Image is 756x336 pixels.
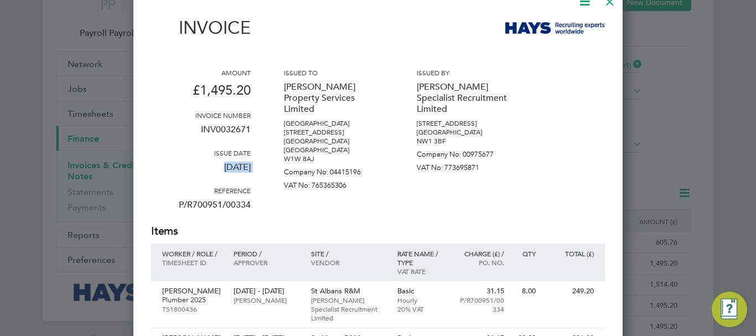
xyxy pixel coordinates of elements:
button: Engage Resource Center [712,292,747,327]
p: Site / [311,249,386,258]
p: VAT rate [397,267,446,276]
h3: Reference [151,186,251,195]
p: £1,495.20 [151,77,251,111]
p: Timesheet ID [162,258,222,267]
p: P/R700951/00334 [151,195,251,224]
p: 249.20 [547,287,594,296]
img: hays-logo-remittance.png [505,22,605,34]
p: [DATE] [151,157,251,186]
p: [PERSON_NAME] [162,287,222,296]
p: Company No: 04415196 [284,163,384,177]
p: [PERSON_NAME] Property Services Limited [284,77,384,119]
p: Worker / Role / [162,249,222,258]
p: VAT No: 765365306 [284,177,384,190]
p: [PERSON_NAME] Specialist Recruitment Limited [417,77,516,119]
h2: Items [151,224,605,239]
p: TS1800436 [162,304,222,313]
p: [STREET_ADDRESS] [417,119,516,128]
p: [GEOGRAPHIC_DATA] [284,137,384,146]
p: Basic [397,287,446,296]
p: [GEOGRAPHIC_DATA] [284,119,384,128]
p: Rate name / type [397,249,446,267]
h1: Invoice [151,17,251,38]
h3: Issued by [417,68,516,77]
p: QTY [515,249,536,258]
p: Plumber 2025 [162,296,222,304]
p: Period / [234,249,299,258]
p: St Albans R&M [311,287,386,296]
p: 20% VAT [397,304,446,313]
p: [DATE] - [DATE] [234,287,299,296]
h3: Invoice number [151,111,251,120]
p: Company No: 00975677 [417,146,516,159]
p: [PERSON_NAME] [234,296,299,304]
h3: Amount [151,68,251,77]
p: [PERSON_NAME] Specialist Recruitment Limited [311,296,386,322]
p: Total (£) [547,249,594,258]
p: Approver [234,258,299,267]
p: Charge (£) / [456,249,504,258]
p: 8.00 [515,287,536,296]
p: P/R700951/00334 [456,296,504,313]
h3: Issued to [284,68,384,77]
h3: Issue date [151,148,251,157]
p: VAT No: 773695871 [417,159,516,172]
p: Po. No. [456,258,504,267]
p: 31.15 [456,287,504,296]
p: [GEOGRAPHIC_DATA] [284,146,384,154]
p: W1W 8AJ [284,154,384,163]
p: Vendor [311,258,386,267]
p: INV0032671 [151,120,251,148]
p: NW1 3BF [417,137,516,146]
p: [GEOGRAPHIC_DATA] [417,128,516,137]
p: [STREET_ADDRESS] [284,128,384,137]
p: Hourly [397,296,446,304]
